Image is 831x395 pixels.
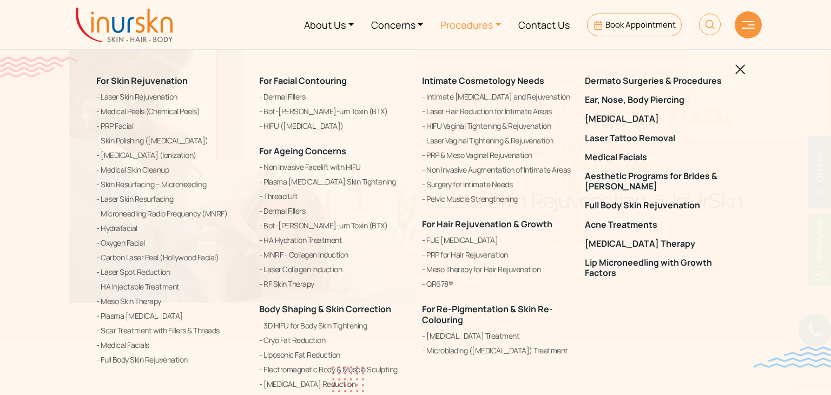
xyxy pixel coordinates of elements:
a: Medical Facials [585,152,735,162]
img: blackclosed [735,64,746,75]
a: Hydrafacial [96,222,246,235]
a: For Ageing Concerns [259,145,346,157]
a: Microblading ([MEDICAL_DATA]) Treatment [422,344,572,357]
a: Medical Peels (Chemical Peels) [96,105,246,118]
a: Full Body Skin Rejuvenation [96,353,246,366]
a: Oxygen Facial [96,236,246,249]
a: PRP Facial [96,120,246,133]
a: Plasma [MEDICAL_DATA] Skin Tightening [259,175,409,188]
a: Dermato Surgeries & Procedures [585,76,735,86]
a: Carbon Laser Peel (Hollywood Facial) [96,251,246,264]
a: [MEDICAL_DATA] Treatment [422,330,572,343]
a: For Skin Rejuvenation [96,75,188,87]
a: Pelvic Muscle Strengthening [422,193,572,206]
a: Laser Skin Resurfacing [96,193,246,206]
a: Medical Skin Cleanup [96,163,246,176]
a: [MEDICAL_DATA] Therapy [585,239,735,249]
a: Laser Collagen Induction [259,263,409,276]
a: Dermal Fillers [259,90,409,103]
img: bluewave [753,346,831,368]
img: HeaderSearch [699,14,721,35]
a: Full Body Skin Rejuvenation [585,200,735,210]
a: For Hair Rejuvenation & Growth [422,218,552,230]
a: Laser Spot Reduction [96,266,246,279]
img: hamLine.svg [742,21,755,29]
a: QR678® [422,278,572,291]
a: Skin Polishing ([MEDICAL_DATA]) [96,134,246,147]
a: HIFU ([MEDICAL_DATA]) [259,120,409,133]
a: Lip Microneedling with Growth Factors [585,258,735,278]
a: HA Hydration Treatment [259,234,409,247]
a: Book Appointment [587,14,682,36]
span: Book Appointment [605,19,676,30]
a: [MEDICAL_DATA] Reduction [259,378,409,391]
a: Procedures [432,4,510,45]
a: Non Invasive Facelift with HIFU [259,161,409,174]
a: HIFU Vaginal Tightening & Rejuvenation [422,120,572,133]
a: Laser Hair Reduction for Intimate Areas [422,105,572,118]
a: Non Invasive Augmentation of Intimate Areas [422,163,572,176]
a: Surgery for Intimate Needs [422,178,572,191]
a: PRP for Hair Rejuvenation [422,248,572,261]
a: PRP & Meso Vaginal Rejuvenation [422,149,572,162]
a: Contact Us [510,4,578,45]
a: Plasma [MEDICAL_DATA] [96,310,246,322]
a: RF Skin Therapy [259,278,409,291]
a: Bot-[PERSON_NAME]-um Toxin (BTX) [259,105,409,118]
a: Intimate [MEDICAL_DATA] and Rejuvenation [422,90,572,103]
a: Meso Skin Therapy [96,295,246,308]
a: [MEDICAL_DATA] (Ionization) [96,149,246,162]
a: Meso Therapy for Hair Rejuvenation [422,263,572,276]
a: Cryo Fat Reduction [259,334,409,347]
a: Acne Treatments [585,220,735,230]
a: Laser Vaginal Tightening & Rejuvenation [422,134,572,147]
a: Dermal Fillers [259,205,409,218]
a: Medical Facials [96,339,246,352]
a: Bot-[PERSON_NAME]-um Toxin (BTX) [259,219,409,232]
a: For Re-Pigmentation & Skin Re-Colouring [422,303,553,325]
a: 3D HIFU for Body Skin Tightening [259,319,409,332]
img: inurskn-logo [76,8,173,42]
a: Body Shaping & Skin Correction [259,303,391,315]
a: Thread Lift [259,190,409,203]
a: Laser Skin Rejuvenation [96,90,246,103]
a: Electromagnetic Body & Muscle Sculpting [259,363,409,376]
a: Ear, Nose, Body Piercing [585,95,735,105]
a: Laser Tattoo Removal [585,133,735,143]
a: FUE [MEDICAL_DATA] [422,234,572,247]
a: [MEDICAL_DATA] [585,114,735,124]
a: Microneedling Radio Frequency (MNRF) [96,207,246,220]
a: Intimate Cosmetology Needs [422,75,544,87]
a: Skin Resurfacing – Microneedling [96,178,246,191]
a: Aesthetic Programs for Brides & [PERSON_NAME] [585,171,735,192]
a: MNRF - Collagen Induction [259,248,409,261]
a: Liposonic Fat Reduction [259,348,409,361]
a: About Us [295,4,362,45]
a: For Facial Contouring [259,75,347,87]
a: Concerns [362,4,432,45]
a: Scar Treatment with Fillers & Threads [96,324,246,337]
a: HA Injectable Treatment [96,280,246,293]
